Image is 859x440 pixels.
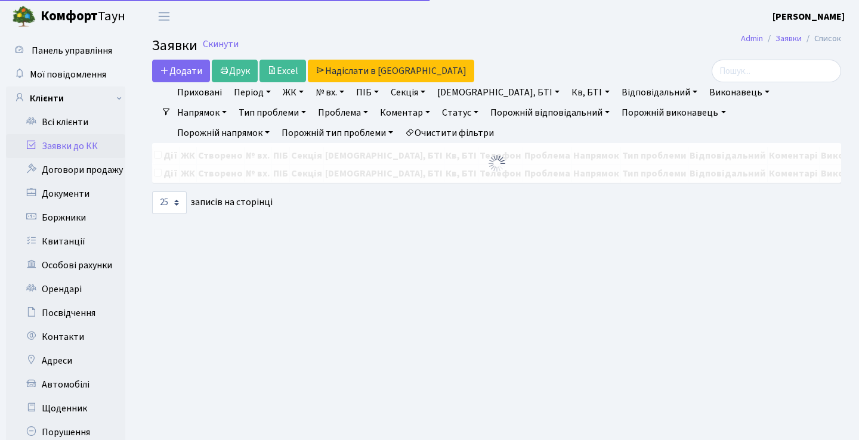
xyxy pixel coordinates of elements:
[437,103,483,123] a: Статус
[802,32,841,45] li: Список
[6,110,125,134] a: Всі клієнти
[229,82,276,103] a: Період
[351,82,384,103] a: ПІБ
[212,60,258,82] a: Друк
[308,60,474,82] a: Надіслати в [GEOGRAPHIC_DATA]
[617,82,702,103] a: Відповідальний
[152,191,187,214] select: записів на сторінці
[313,103,373,123] a: Проблема
[6,158,125,182] a: Договори продажу
[259,60,306,82] a: Excel
[160,64,202,78] span: Додати
[704,82,774,103] a: Виконавець
[386,82,430,103] a: Секція
[567,82,614,103] a: Кв, БТІ
[172,123,274,143] a: Порожній напрямок
[172,82,227,103] a: Приховані
[277,123,398,143] a: Порожній тип проблеми
[6,182,125,206] a: Документи
[6,134,125,158] a: Заявки до КК
[617,103,730,123] a: Порожній виконавець
[712,60,841,82] input: Пошук...
[311,82,349,103] a: № вх.
[773,10,845,24] a: [PERSON_NAME]
[6,253,125,277] a: Особові рахунки
[172,103,231,123] a: Напрямок
[149,7,179,26] button: Переключити навігацію
[375,103,435,123] a: Коментар
[773,10,845,23] b: [PERSON_NAME]
[234,103,311,123] a: Тип проблеми
[152,35,197,56] span: Заявки
[6,301,125,325] a: Посвідчення
[487,154,506,173] img: Обробка...
[6,230,125,253] a: Квитанції
[6,86,125,110] a: Клієнти
[723,26,859,51] nav: breadcrumb
[775,32,802,45] a: Заявки
[486,103,614,123] a: Порожній відповідальний
[6,373,125,396] a: Автомобілі
[6,206,125,230] a: Боржники
[6,396,125,420] a: Щоденник
[6,277,125,301] a: Орендарі
[41,7,98,26] b: Комфорт
[32,44,112,57] span: Панель управління
[6,39,125,63] a: Панель управління
[400,123,499,143] a: Очистити фільтри
[6,325,125,349] a: Контакти
[152,191,273,214] label: записів на сторінці
[30,68,106,81] span: Мої повідомлення
[41,7,125,27] span: Таун
[278,82,308,103] a: ЖК
[152,60,210,82] a: Додати
[6,349,125,373] a: Адреси
[12,5,36,29] img: logo.png
[432,82,564,103] a: [DEMOGRAPHIC_DATA], БТІ
[203,39,239,50] a: Скинути
[6,63,125,86] a: Мої повідомлення
[741,32,763,45] a: Admin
